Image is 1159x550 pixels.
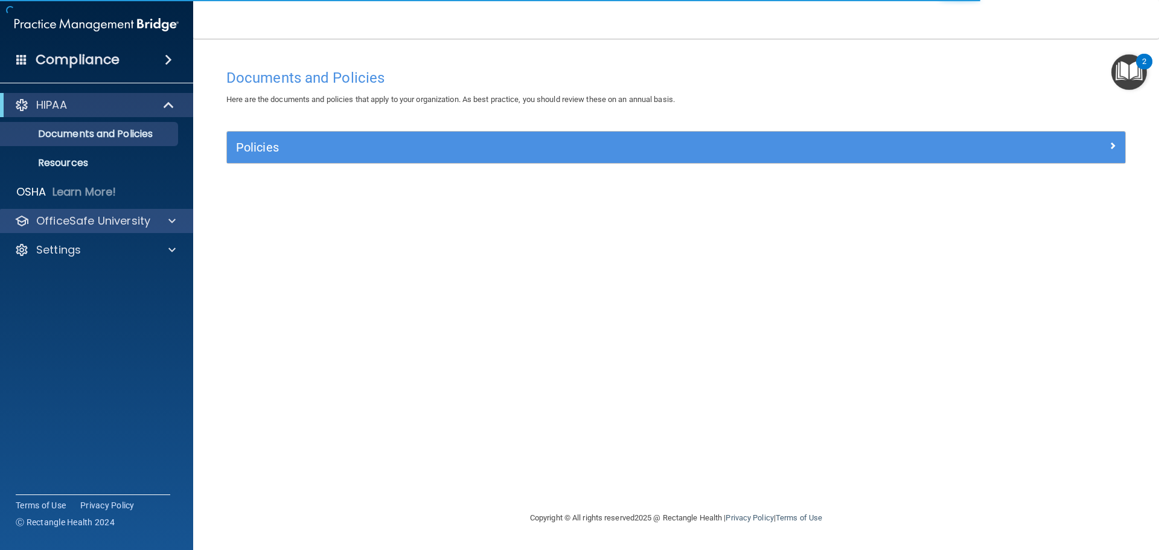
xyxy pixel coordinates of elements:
a: Privacy Policy [726,513,773,522]
p: OSHA [16,185,46,199]
a: Terms of Use [16,499,66,511]
img: PMB logo [14,13,179,37]
span: Ⓒ Rectangle Health 2024 [16,516,115,528]
div: 2 [1142,62,1146,77]
p: Learn More! [53,185,117,199]
a: OfficeSafe University [14,214,176,228]
a: Settings [14,243,176,257]
a: Terms of Use [776,513,822,522]
p: OfficeSafe University [36,214,150,228]
button: Open Resource Center, 2 new notifications [1111,54,1147,90]
div: Copyright © All rights reserved 2025 @ Rectangle Health | | [456,499,896,537]
p: HIPAA [36,98,67,112]
h5: Policies [236,141,892,154]
p: Settings [36,243,81,257]
p: Resources [8,157,173,169]
p: Documents and Policies [8,128,173,140]
span: Here are the documents and policies that apply to your organization. As best practice, you should... [226,95,675,104]
a: Privacy Policy [80,499,135,511]
a: HIPAA [14,98,175,112]
a: Policies [236,138,1116,157]
h4: Documents and Policies [226,70,1126,86]
h4: Compliance [36,51,120,68]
